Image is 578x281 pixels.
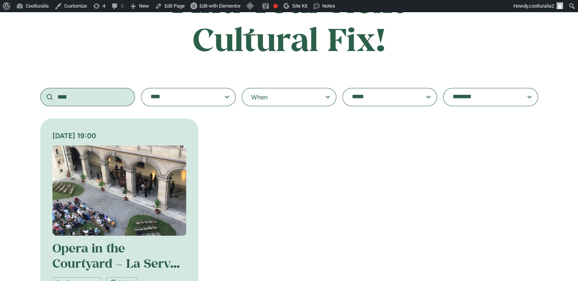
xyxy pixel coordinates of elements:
img: Coolturalia - La Serva Padrona, G.B. Pergolesi [52,145,187,236]
div: Needs improvement [273,4,278,8]
textarea: Search [352,92,413,102]
div: [DATE] 19:00 [52,131,187,141]
textarea: Search [150,92,211,102]
span: Edit with Elementor [200,3,241,9]
textarea: Search [453,92,513,102]
span: Site Kit [292,3,307,9]
span: coolturalia2 [529,3,554,9]
div: When [251,93,268,102]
